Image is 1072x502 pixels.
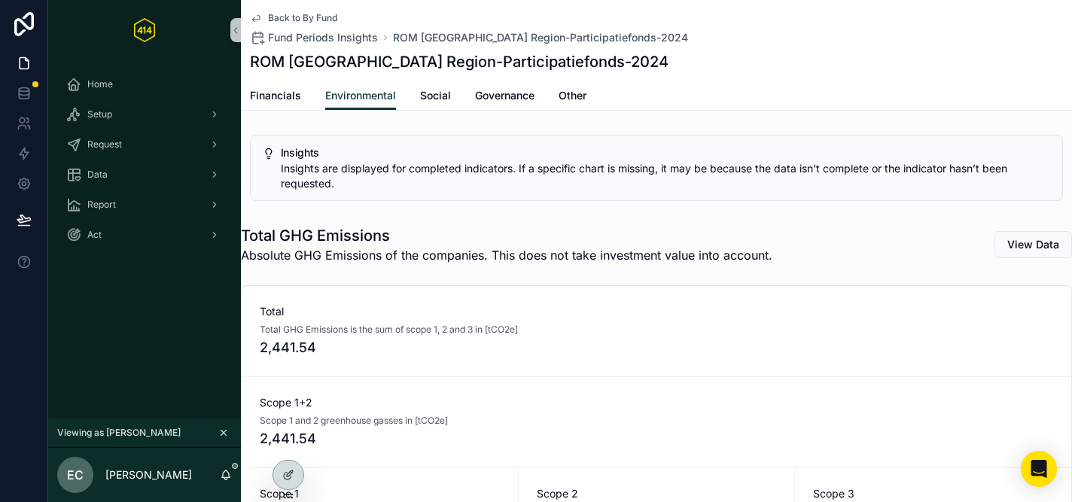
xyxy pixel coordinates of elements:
div: Open Intercom Messenger [1021,451,1057,487]
span: EC [67,466,84,484]
span: Other [559,88,586,103]
span: View Data [1007,237,1059,252]
img: App logo [134,18,155,42]
span: Fund Periods Insights [268,30,378,45]
span: Report [87,199,116,211]
p: [PERSON_NAME] [105,467,192,482]
button: View Data [994,231,1072,258]
span: Absolute GHG Emissions of the companies. This does not take investment value into account. [241,246,772,264]
span: Back to By Fund [268,12,337,24]
span: Total [260,304,1053,319]
span: Viewing as [PERSON_NAME] [57,427,181,439]
span: Data [87,169,108,181]
span: 2,441.54 [260,337,1053,358]
a: ROM [GEOGRAPHIC_DATA] Region-Participatiefonds-2024 [393,30,688,45]
div: scrollable content [48,60,241,268]
span: Scope 1 [260,486,500,501]
h1: Total GHG Emissions [241,225,772,246]
span: Governance [475,88,534,103]
a: Fund Periods Insights [250,30,378,45]
h1: ROM [GEOGRAPHIC_DATA] Region-Participatiefonds-2024 [250,51,668,72]
a: Environmental [325,82,396,111]
span: Scope 1+2 [260,395,1053,410]
span: Scope 3 [813,486,1053,501]
a: Other [559,82,586,112]
span: Scope 2 [537,486,777,501]
span: Home [87,78,113,90]
a: Home [57,71,232,98]
div: Insights are displayed for completed indicators. If a specific chart is missing, it may be becaus... [281,161,1050,191]
span: Total GHG Emissions is the sum of scope 1, 2 and 3 in [tCO2e] [260,324,518,336]
span: Financials [250,88,301,103]
a: Financials [250,82,301,112]
a: Data [57,161,232,188]
a: Governance [475,82,534,112]
span: Request [87,138,122,151]
span: 2,441.54 [260,428,1053,449]
a: Act [57,221,232,248]
h5: Insights [281,148,1050,158]
span: Social [420,88,451,103]
span: Setup [87,108,112,120]
a: Social [420,82,451,112]
a: Report [57,191,232,218]
span: Act [87,229,102,241]
span: Environmental [325,88,396,103]
a: Setup [57,101,232,128]
a: Back to By Fund [250,12,337,24]
span: Insights are displayed for completed indicators. If a specific chart is missing, it may be becaus... [281,162,1007,190]
a: Request [57,131,232,158]
span: Scope 1 and 2 greenhouse gasses in [tCO2e] [260,415,448,427]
